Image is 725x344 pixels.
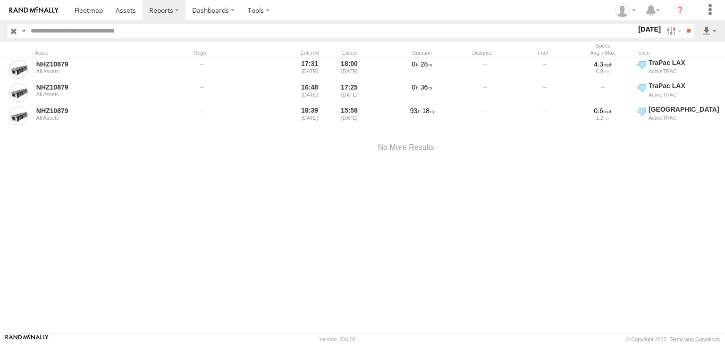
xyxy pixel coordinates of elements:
[612,3,639,17] div: Zulema McIntosch
[331,49,367,56] div: Exited
[36,106,166,115] a: NHZ10879
[576,115,630,121] div: 1.2
[35,49,167,56] div: Asset
[20,24,27,38] label: Search Query
[670,336,720,342] a: Terms and Conditions
[292,105,328,127] div: 18:39 [DATE]
[36,60,166,68] a: NHZ10879
[576,106,630,115] div: 0.6
[36,68,166,74] div: All Assets
[292,58,328,80] div: 17:31 [DATE]
[394,49,450,56] div: Duration
[421,83,432,91] span: 36
[36,115,166,121] div: All Assets
[331,58,367,80] div: 18:00 [DATE]
[9,7,59,14] img: rand-logo.svg
[412,83,419,91] span: 0
[421,60,432,68] span: 28
[701,24,717,38] label: Export results as...
[5,335,49,344] a: Visit our Website
[576,68,630,74] div: 6.8
[636,24,663,34] label: [DATE]
[422,107,434,115] span: 18
[673,3,688,18] i: ?
[663,24,683,38] label: Search Filter Options
[194,49,288,56] div: Rego
[412,60,419,68] span: 0
[36,91,166,97] div: All Assets
[410,107,421,115] span: 93
[331,82,367,103] div: 17:25 [DATE]
[292,49,328,56] div: Entered
[292,82,328,103] div: 16:48 [DATE]
[576,60,630,68] div: 4.3
[36,83,166,91] a: NHZ10879
[626,336,720,342] div: © Copyright 2025 -
[454,49,511,56] div: Distance
[331,105,367,127] div: 15:58 [DATE]
[514,49,571,56] div: Fuel
[320,336,355,342] div: Version: 306.00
